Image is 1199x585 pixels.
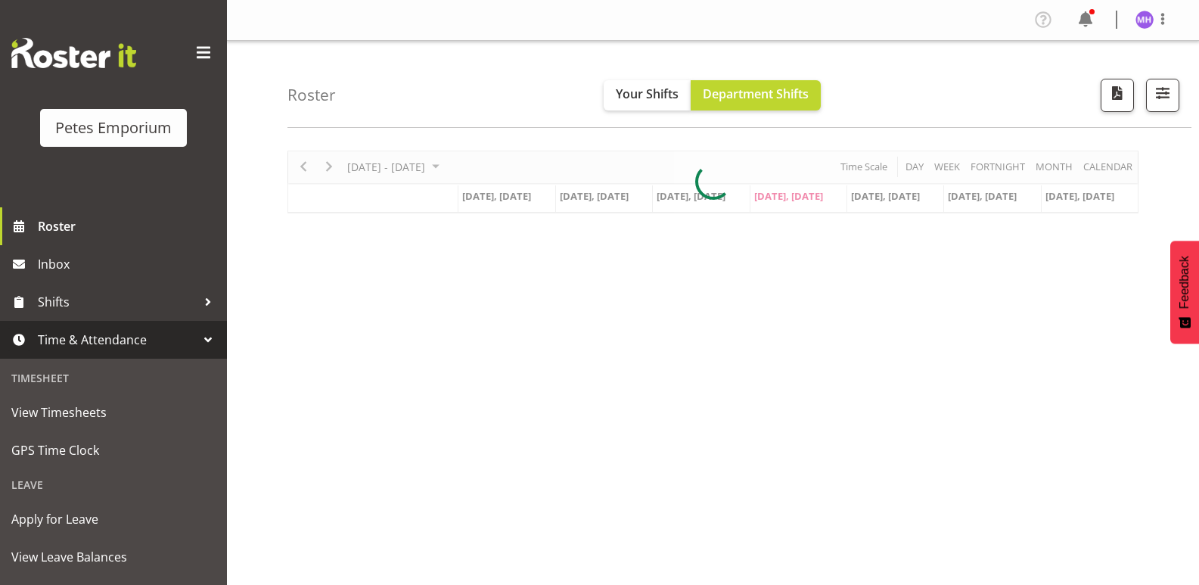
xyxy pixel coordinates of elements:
span: Shifts [38,291,197,313]
span: GPS Time Clock [11,439,216,462]
button: Department Shifts [691,80,821,110]
button: Filter Shifts [1146,79,1179,112]
h4: Roster [287,86,336,104]
span: Apply for Leave [11,508,216,531]
a: GPS Time Clock [4,431,223,469]
a: View Timesheets [4,394,223,431]
div: Petes Emporium [55,117,172,139]
a: View Leave Balances [4,538,223,576]
div: Timesheet [4,363,223,394]
a: Apply for Leave [4,500,223,538]
span: View Timesheets [11,401,216,424]
img: Rosterit website logo [11,38,136,68]
button: Your Shifts [604,80,691,110]
button: Download a PDF of the roster according to the set date range. [1101,79,1134,112]
span: Time & Attendance [38,328,197,351]
button: Feedback - Show survey [1170,241,1199,344]
span: Your Shifts [616,86,679,102]
span: Inbox [38,253,219,275]
div: Leave [4,469,223,500]
span: Roster [38,215,219,238]
span: Feedback [1178,256,1191,309]
span: View Leave Balances [11,546,216,568]
span: Department Shifts [703,86,809,102]
img: mackenzie-halford4471.jpg [1135,11,1154,29]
